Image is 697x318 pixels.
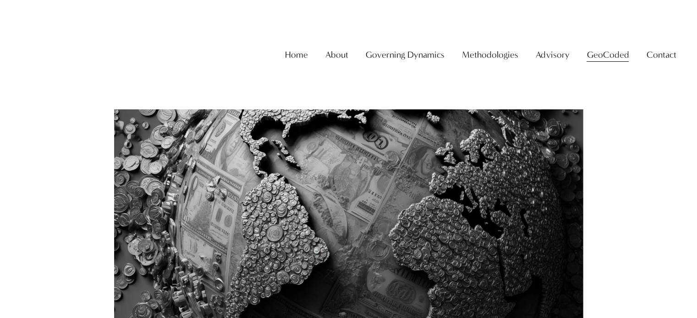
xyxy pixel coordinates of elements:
[21,12,105,97] img: Christopher Sanchez &amp; Co.
[536,46,569,64] a: folder dropdown
[325,46,348,64] a: folder dropdown
[536,47,569,63] span: Advisory
[646,46,676,64] a: folder dropdown
[646,47,676,63] span: Contact
[587,47,629,63] span: GeoCoded
[325,47,348,63] span: About
[285,46,308,64] a: Home
[587,46,629,64] a: folder dropdown
[366,47,445,63] span: Governing Dynamics
[462,46,518,64] a: folder dropdown
[366,46,445,64] a: folder dropdown
[462,47,518,63] span: Methodologies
